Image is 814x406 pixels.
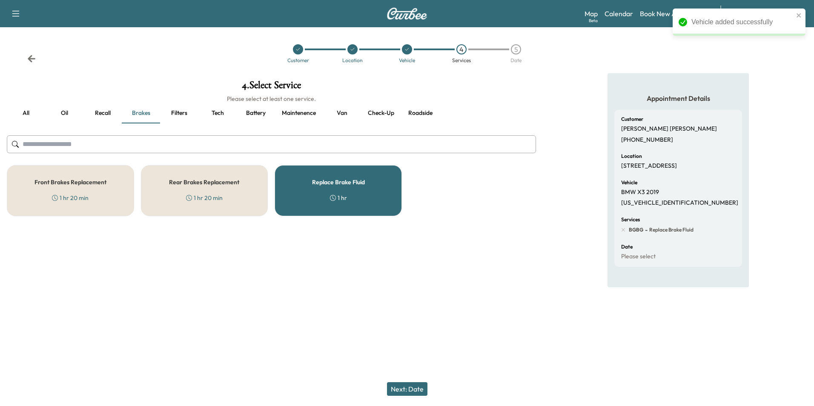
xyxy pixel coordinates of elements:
[186,194,223,202] div: 1 hr 20 min
[401,103,439,123] button: Roadside
[621,162,677,170] p: [STREET_ADDRESS]
[614,94,742,103] h5: Appointment Details
[52,194,89,202] div: 1 hr 20 min
[510,58,522,63] div: Date
[456,44,467,54] div: 4
[621,180,637,185] h6: Vehicle
[287,58,309,63] div: Customer
[399,58,415,63] div: Vehicle
[323,103,361,123] button: Van
[643,226,648,234] span: -
[621,117,643,122] h6: Customer
[7,94,536,103] h6: Please select at least one service.
[640,9,712,19] a: Book New Appointment
[605,9,633,19] a: Calendar
[312,179,365,185] h5: Replace Brake Fluid
[796,12,802,19] button: close
[387,382,427,396] button: Next: Date
[629,226,643,233] span: BGBG
[621,154,642,159] h6: Location
[83,103,122,123] button: Recall
[275,103,323,123] button: Maintenence
[7,103,536,123] div: basic tabs example
[585,9,598,19] a: MapBeta
[27,54,36,63] div: Back
[648,226,694,233] span: Replace Brake Fluid
[621,217,640,222] h6: Services
[237,103,275,123] button: Battery
[342,58,363,63] div: Location
[511,44,521,54] div: 5
[198,103,237,123] button: Tech
[387,8,427,20] img: Curbee Logo
[691,17,794,27] div: Vehicle added successfully
[169,179,239,185] h5: Rear Brakes Replacement
[7,80,536,94] h1: 4 . Select Service
[34,179,106,185] h5: Front Brakes Replacement
[621,199,738,207] p: [US_VEHICLE_IDENTIFICATION_NUMBER]
[621,253,656,260] p: Please select
[45,103,83,123] button: Oil
[160,103,198,123] button: Filters
[452,58,471,63] div: Services
[7,103,45,123] button: all
[361,103,401,123] button: Check-up
[122,103,160,123] button: Brakes
[621,125,717,133] p: [PERSON_NAME] [PERSON_NAME]
[589,17,598,24] div: Beta
[621,136,673,144] p: [PHONE_NUMBER]
[330,194,347,202] div: 1 hr
[621,189,659,196] p: BMW X3 2019
[621,244,633,249] h6: Date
